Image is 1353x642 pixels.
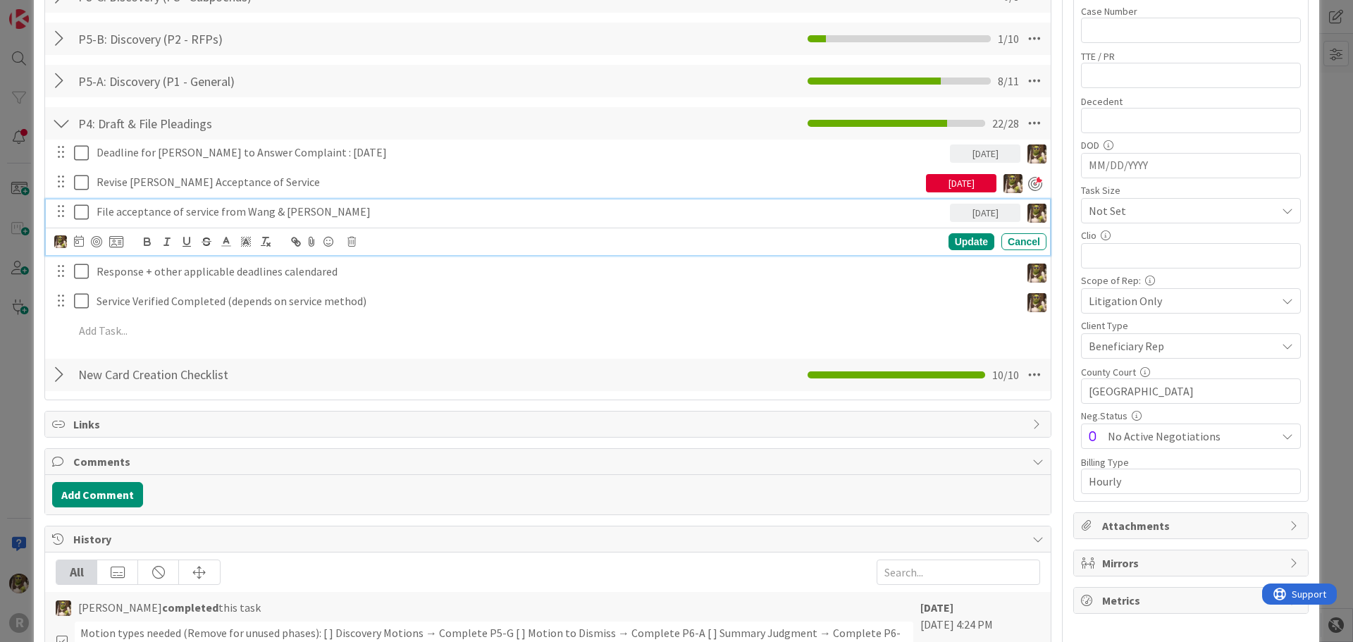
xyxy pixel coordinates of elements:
div: [DATE] [926,174,996,192]
span: 1 / 10 [998,30,1019,47]
div: Cancel [1001,233,1046,250]
div: [DATE] [950,204,1020,222]
span: 8 / 11 [998,73,1019,89]
p: File acceptance of service from Wang & [PERSON_NAME] [97,204,944,220]
span: Not Set [1089,201,1269,221]
p: Deadline for [PERSON_NAME] to Answer Complaint : [DATE] [97,144,944,161]
label: TTE / PR [1081,50,1115,63]
p: Revise [PERSON_NAME] Acceptance of Service [97,174,920,190]
b: completed [162,600,218,615]
span: Comments [73,453,1025,470]
span: Metrics [1102,592,1283,609]
span: 22 / 28 [992,115,1019,132]
input: Add Checklist... [73,68,390,94]
input: Search... [877,560,1040,585]
label: Billing Type [1081,456,1129,469]
span: 10 / 10 [992,366,1019,383]
div: Neg.Status [1081,411,1301,421]
span: Links [73,416,1025,433]
button: Add Comment [52,482,143,507]
img: DG [1003,174,1023,193]
span: Mirrors [1102,555,1283,572]
input: Add Checklist... [73,111,390,136]
div: [DATE] [950,144,1020,163]
input: Add Checklist... [73,26,390,51]
span: History [73,531,1025,548]
div: All [56,560,97,584]
div: Client Type [1081,321,1301,331]
img: DG [54,235,67,248]
span: No Active Negotiations [1108,426,1269,446]
label: Decedent [1081,95,1123,108]
span: [PERSON_NAME] this task [78,599,261,616]
span: Beneficiary Rep [1089,336,1269,356]
img: DG [1027,264,1046,283]
p: Service Verified Completed (depends on service method) [97,293,1015,309]
div: Task Size [1081,185,1301,195]
input: Add Checklist... [73,362,390,388]
img: DG [56,600,71,616]
label: County Court [1081,366,1136,378]
p: Response + other applicable deadlines calendared [97,264,1015,280]
div: Clio [1081,230,1301,240]
input: MM/DD/YYYY [1089,154,1293,178]
img: DG [1027,293,1046,312]
div: Update [949,233,994,250]
b: [DATE] [920,600,953,615]
img: DG [1027,204,1046,223]
div: Scope of Rep: [1081,276,1301,285]
img: DG [1027,144,1046,163]
span: Support [30,2,64,19]
span: Litigation Only [1089,291,1269,311]
div: DOD [1081,140,1301,150]
label: Case Number [1081,5,1137,18]
span: Attachments [1102,517,1283,534]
